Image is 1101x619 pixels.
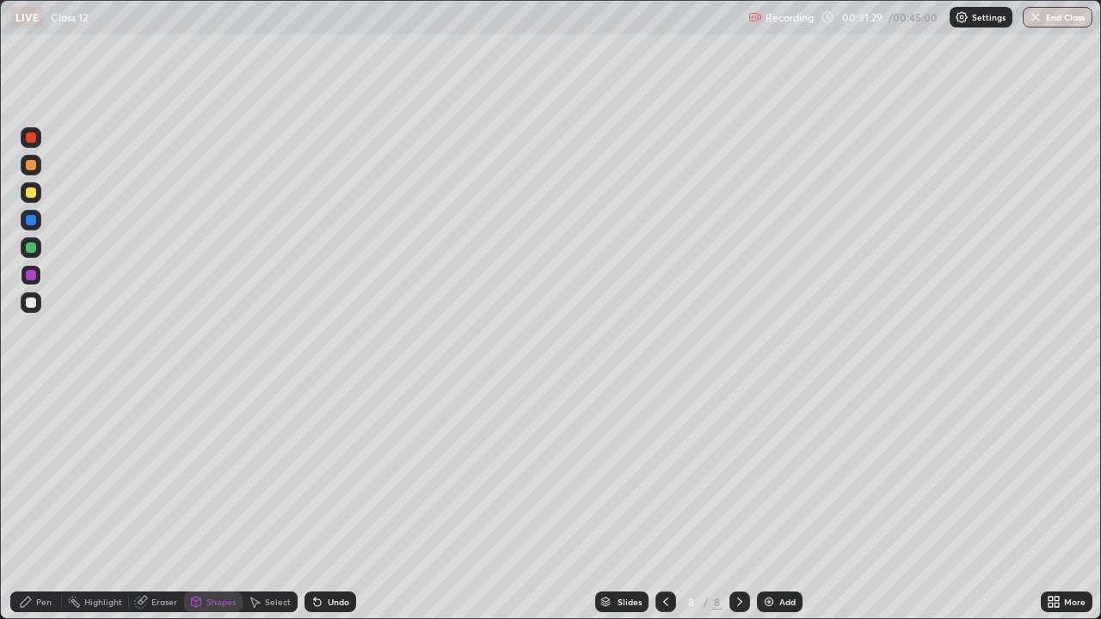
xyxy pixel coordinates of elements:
p: Class 12 [51,10,88,24]
p: Settings [972,13,1006,21]
button: End Class [1023,7,1092,28]
p: Recording [766,11,814,24]
div: Select [265,598,291,606]
img: add-slide-button [762,595,776,609]
div: / [704,597,709,607]
p: LIVE [15,10,39,24]
div: 8 [712,594,723,610]
img: recording.375f2c34.svg [748,10,762,24]
div: 8 [683,597,700,607]
div: Slides [618,598,642,606]
div: Shapes [206,598,236,606]
div: Add [779,598,796,606]
div: Undo [328,598,349,606]
img: end-class-cross [1029,10,1043,24]
div: More [1064,598,1086,606]
img: class-settings-icons [955,10,969,24]
div: Pen [36,598,52,606]
div: Eraser [151,598,177,606]
div: Highlight [84,598,122,606]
